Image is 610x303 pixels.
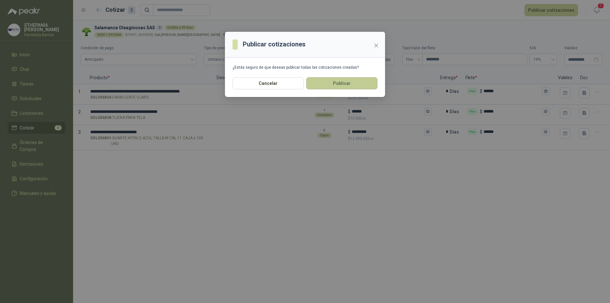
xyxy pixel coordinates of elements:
[374,43,379,48] span: close
[306,77,377,89] button: Publicar
[233,65,377,70] div: ¿Estás seguro de que deseas publicar todas las cotizaciones creadas?
[371,40,381,51] button: Close
[243,39,306,49] h3: Publicar cotizaciones
[233,77,304,89] button: Cancelar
